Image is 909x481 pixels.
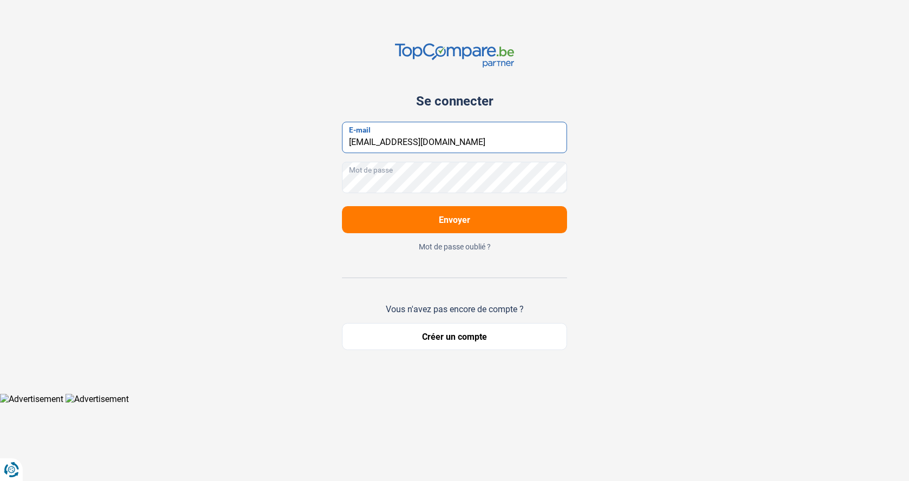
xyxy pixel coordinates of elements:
[342,94,567,109] div: Se connecter
[342,206,567,233] button: Envoyer
[65,394,129,404] img: Advertisement
[342,304,567,314] div: Vous n'avez pas encore de compte ?
[439,215,470,225] span: Envoyer
[342,323,567,350] button: Créer un compte
[395,43,514,68] img: TopCompare.be
[342,242,567,252] button: Mot de passe oublié ?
